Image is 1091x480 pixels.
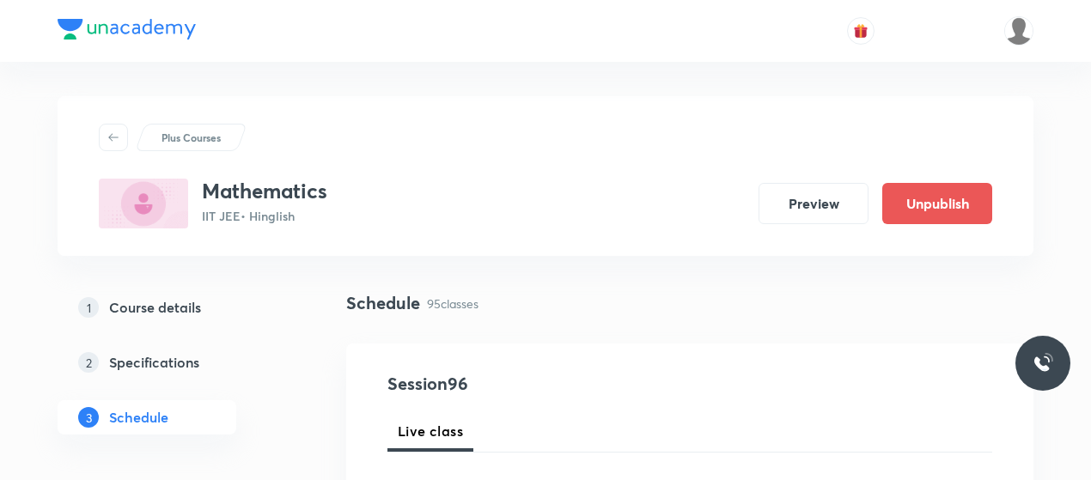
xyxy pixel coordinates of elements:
p: 2 [78,352,99,373]
span: Live class [398,421,463,441]
a: 1Course details [58,290,291,325]
h5: Course details [109,297,201,318]
h4: Schedule [346,290,420,316]
p: Plus Courses [162,130,221,145]
h5: Schedule [109,407,168,428]
a: 2Specifications [58,345,291,380]
p: 1 [78,297,99,318]
img: ttu [1033,353,1053,374]
h5: Specifications [109,352,199,373]
a: Company Logo [58,19,196,44]
img: Dhirendra singh [1004,16,1033,46]
h3: Mathematics [202,179,327,204]
img: Company Logo [58,19,196,39]
button: Unpublish [882,183,992,224]
p: 95 classes [427,295,478,313]
h4: Session 96 [387,371,701,397]
button: avatar [847,17,875,45]
p: IIT JEE • Hinglish [202,207,327,225]
img: D741ECB2-202C-4687-A8F3-90D4506EBB52_plus.png [99,179,188,228]
button: Preview [759,183,869,224]
img: avatar [853,23,869,39]
p: 3 [78,407,99,428]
